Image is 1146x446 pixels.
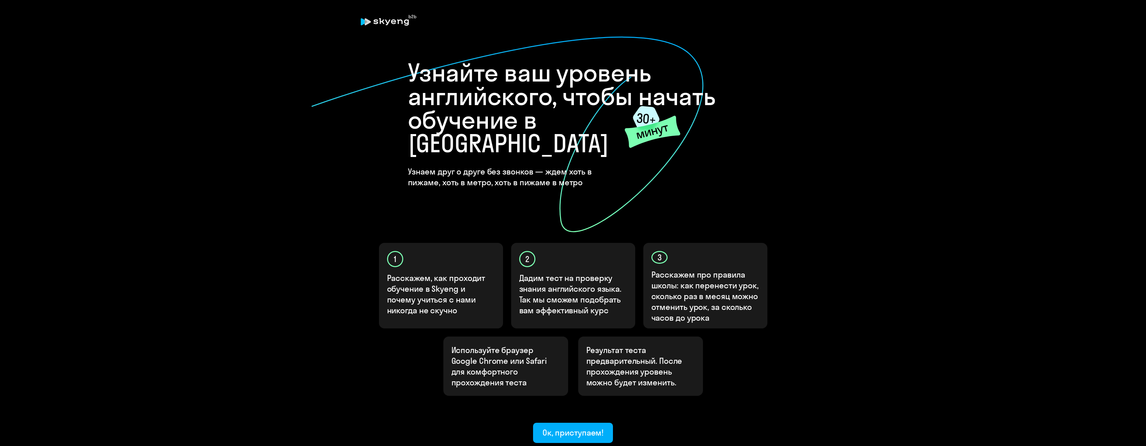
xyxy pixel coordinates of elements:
div: 3 [651,251,668,264]
div: 1 [387,251,403,267]
h4: Узнаем друг о друге без звонков — ждем хоть в пижаме, хоть в метро, хоть в пижаме в метро [408,166,625,188]
h1: Узнайте ваш уровень английского, чтобы начать обучение в [GEOGRAPHIC_DATA] [408,61,738,155]
div: 2 [519,251,535,267]
p: Расскажем про правила школы: как перенести урок, сколько раз в месяц можно отменить урок, за скол... [651,269,760,323]
p: Результат теста предварительный. После прохождения уровень можно будет изменить. [586,345,695,388]
button: Ок, приступаем! [533,423,613,443]
div: Ок, приступаем! [542,427,604,438]
p: Расскажем, как проходит обучение в Skyeng и почему учиться с нами никогда не скучно [387,273,496,316]
p: Дадим тест на проверку знания английского языка. Так мы сможем подобрать вам эффективный курс [519,273,628,316]
p: Используйте браузер Google Chrome или Safari для комфортного прохождения теста [451,345,560,388]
